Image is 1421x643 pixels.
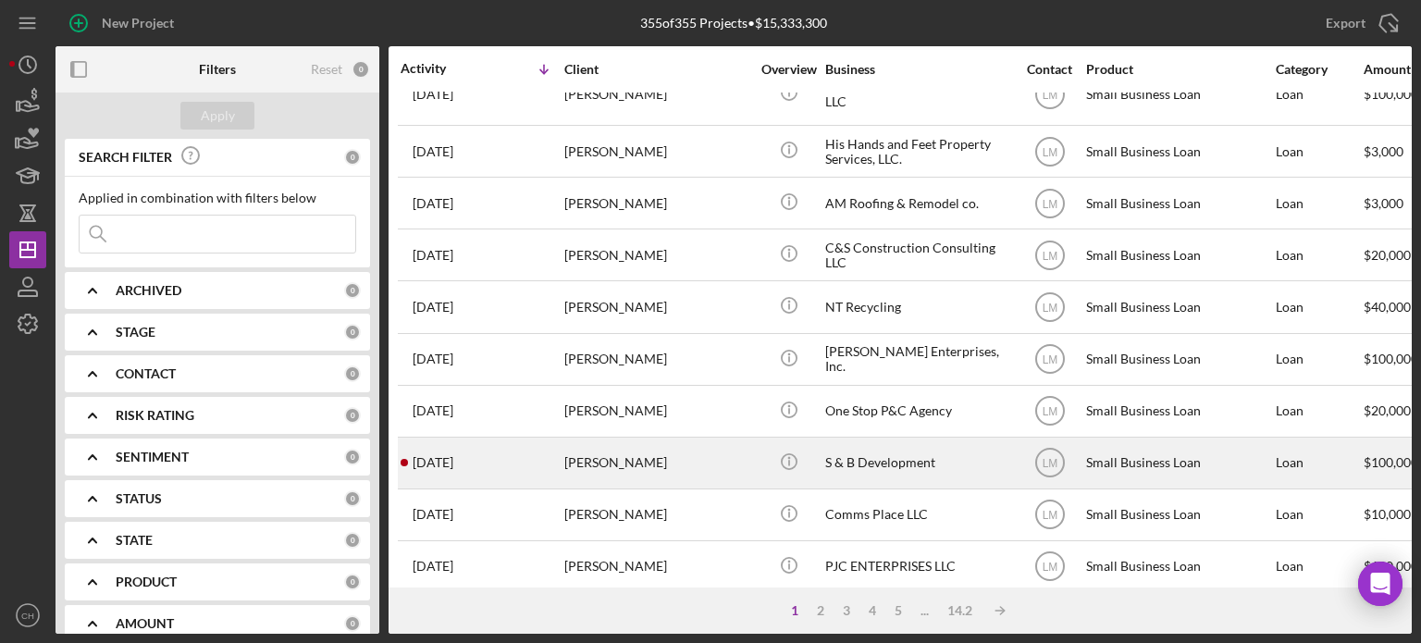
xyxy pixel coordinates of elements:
[413,507,453,522] time: 2025-07-11 15:29
[859,603,885,618] div: 4
[1276,127,1362,176] div: Loan
[564,490,749,539] div: [PERSON_NAME]
[825,62,1010,77] div: Business
[413,455,453,470] time: 2025-07-15 16:48
[564,542,749,591] div: [PERSON_NAME]
[1276,282,1362,331] div: Loan
[1042,405,1057,418] text: LM
[825,230,1010,279] div: C&S Construction Consulting LLC
[1086,387,1271,436] div: Small Business Loan
[825,65,1010,124] div: Cedar Creek Custom Cabinets LLC
[1276,65,1362,124] div: Loan
[79,150,172,165] b: SEARCH FILTER
[782,603,808,618] div: 1
[116,491,162,506] b: STATUS
[344,532,361,549] div: 0
[413,196,453,211] time: 2025-07-28 22:08
[564,62,749,77] div: Client
[56,5,192,42] button: New Project
[938,603,982,618] div: 14.2
[564,230,749,279] div: [PERSON_NAME]
[9,597,46,634] button: CH
[116,283,181,298] b: ARCHIVED
[344,324,361,340] div: 0
[1307,5,1412,42] button: Export
[825,542,1010,591] div: PJC ENTERPRISES LLC
[564,65,749,124] div: [PERSON_NAME]
[1086,335,1271,384] div: Small Business Loan
[1042,197,1057,210] text: LM
[1086,490,1271,539] div: Small Business Loan
[825,127,1010,176] div: His Hands and Feet Property Services, LLC.
[116,575,177,589] b: PRODUCT
[116,325,155,340] b: STAGE
[1086,282,1271,331] div: Small Business Loan
[1276,179,1362,228] div: Loan
[1042,145,1057,158] text: LM
[413,144,453,159] time: 2025-08-05 09:43
[1358,562,1402,606] div: Open Intercom Messenger
[199,62,236,77] b: Filters
[825,387,1010,436] div: One Stop P&C Agency
[1086,542,1271,591] div: Small Business Loan
[116,366,176,381] b: CONTACT
[808,603,834,618] div: 2
[79,191,356,205] div: Applied in combination with filters below
[564,387,749,436] div: [PERSON_NAME]
[825,282,1010,331] div: NT Recycling
[1042,457,1057,470] text: LM
[564,179,749,228] div: [PERSON_NAME]
[1042,353,1057,366] text: LM
[754,62,823,77] div: Overview
[413,87,453,102] time: 2025-08-06 15:50
[564,282,749,331] div: [PERSON_NAME]
[640,16,827,31] div: 355 of 355 Projects • $15,333,300
[1042,89,1057,102] text: LM
[180,102,254,130] button: Apply
[116,616,174,631] b: AMOUNT
[21,611,34,621] text: CH
[1086,65,1271,124] div: Small Business Loan
[564,335,749,384] div: [PERSON_NAME]
[1086,127,1271,176] div: Small Business Loan
[1086,179,1271,228] div: Small Business Loan
[413,300,453,315] time: 2025-07-23 19:47
[1086,62,1271,77] div: Product
[564,439,749,488] div: [PERSON_NAME]
[1276,62,1362,77] div: Category
[1086,439,1271,488] div: Small Business Loan
[344,574,361,590] div: 0
[413,559,453,574] time: 2025-07-07 18:06
[834,603,859,618] div: 3
[1276,230,1362,279] div: Loan
[1042,561,1057,574] text: LM
[413,248,453,263] time: 2025-07-25 15:30
[1276,490,1362,539] div: Loan
[116,408,194,423] b: RISK RATING
[352,60,370,79] div: 0
[413,352,453,366] time: 2025-07-21 21:24
[885,603,911,618] div: 5
[344,407,361,424] div: 0
[344,449,361,465] div: 0
[1276,542,1362,591] div: Loan
[116,450,189,464] b: SENTIMENT
[825,490,1010,539] div: Comms Place LLC
[1276,335,1362,384] div: Loan
[1276,439,1362,488] div: Loan
[413,403,453,418] time: 2025-07-17 19:30
[825,335,1010,384] div: [PERSON_NAME] Enterprises, Inc.
[201,102,235,130] div: Apply
[401,61,482,76] div: Activity
[825,439,1010,488] div: S & B Development
[311,62,342,77] div: Reset
[102,5,174,42] div: New Project
[1086,230,1271,279] div: Small Business Loan
[1276,387,1362,436] div: Loan
[344,490,361,507] div: 0
[344,282,361,299] div: 0
[911,603,938,618] div: ...
[344,615,361,632] div: 0
[1042,302,1057,315] text: LM
[344,365,361,382] div: 0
